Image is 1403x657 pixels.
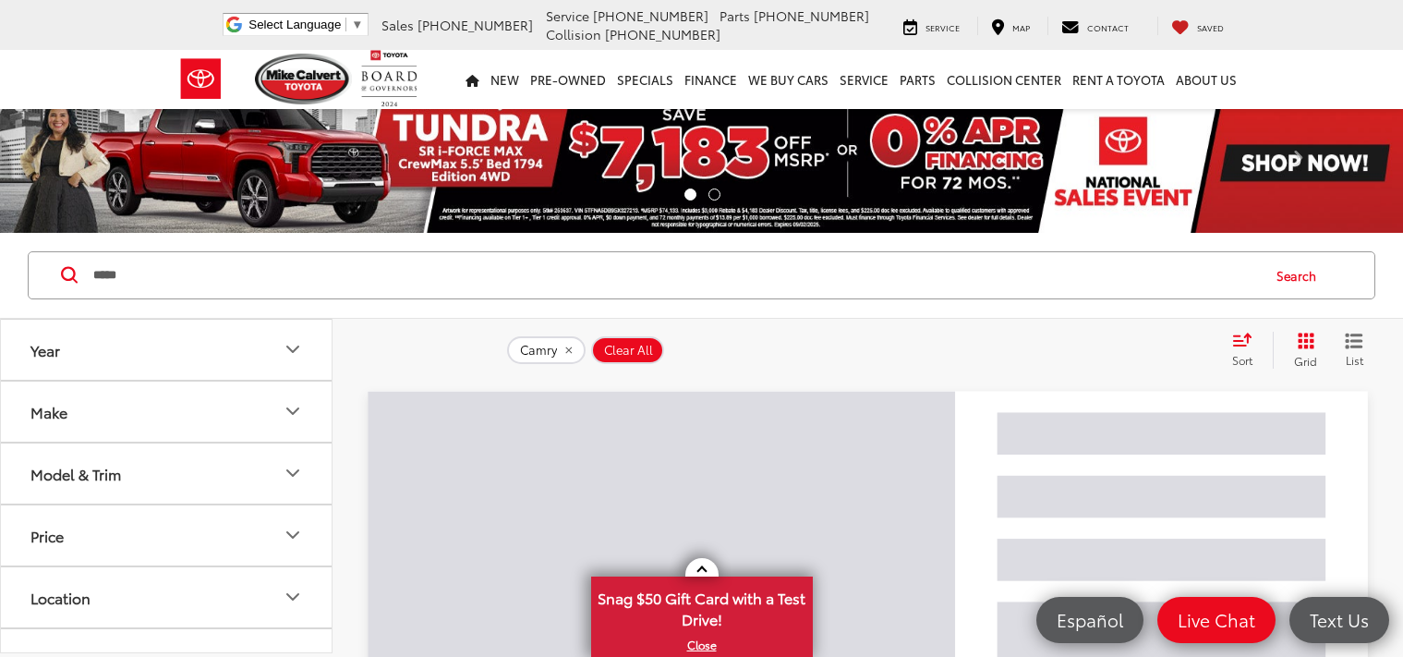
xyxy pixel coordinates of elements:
span: Sort [1232,352,1252,368]
span: Select Language [248,18,341,31]
span: Contact [1087,21,1129,33]
span: Camry [520,343,557,358]
div: Make [282,400,304,422]
span: [PHONE_NUMBER] [417,16,533,34]
a: Specials [611,50,679,109]
span: Text Us [1300,608,1378,631]
span: [PHONE_NUMBER] [754,6,869,25]
a: Text Us [1289,597,1389,643]
span: Snag $50 Gift Card with a Test Drive! [593,578,811,635]
span: [PHONE_NUMBER] [605,25,720,43]
span: List [1345,352,1363,368]
button: PricePrice [1,505,333,566]
span: Clear All [604,343,653,358]
a: Select Language​ [248,18,363,31]
span: Service [925,21,960,33]
button: YearYear [1,320,333,380]
span: Live Chat [1168,608,1264,631]
div: Model & Trim [282,462,304,484]
img: Toyota [166,49,236,109]
span: Service [546,6,589,25]
a: New [485,50,525,109]
a: Español [1036,597,1143,643]
button: Select sort value [1223,332,1273,369]
button: MakeMake [1,382,333,442]
button: Grid View [1273,332,1331,369]
div: Model & Trim [30,465,121,482]
span: Español [1047,608,1132,631]
a: Contact [1047,17,1143,35]
div: Year [282,338,304,360]
div: Price [282,524,304,546]
a: Collision Center [941,50,1067,109]
span: Saved [1197,21,1224,33]
button: remove Camry [507,336,586,364]
button: List View [1331,332,1377,369]
span: Sales [381,16,414,34]
a: My Saved Vehicles [1157,17,1238,35]
a: About Us [1170,50,1242,109]
a: Pre-Owned [525,50,611,109]
span: Parts [720,6,750,25]
button: Search [1259,252,1343,298]
a: Parts [894,50,941,109]
div: Location [282,586,304,608]
a: Map [977,17,1044,35]
button: Clear All [591,336,664,364]
a: WE BUY CARS [743,50,834,109]
span: [PHONE_NUMBER] [593,6,708,25]
button: Model & TrimModel & Trim [1,444,333,504]
input: Search by Make, Model, or Keyword [91,253,1259,298]
div: Location [30,589,91,606]
a: Rent a Toyota [1067,50,1170,109]
span: Grid [1294,353,1317,369]
div: Make [30,403,67,420]
img: Mike Calvert Toyota [255,54,353,104]
button: LocationLocation [1,567,333,627]
div: Year [30,341,60,359]
div: Price [30,527,64,544]
a: Finance [679,50,743,109]
a: Service [889,17,974,35]
a: Home [460,50,485,109]
span: Map [1012,21,1030,33]
span: Collision [546,25,601,43]
a: Live Chat [1157,597,1276,643]
span: ▼ [351,18,363,31]
a: Service [834,50,894,109]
